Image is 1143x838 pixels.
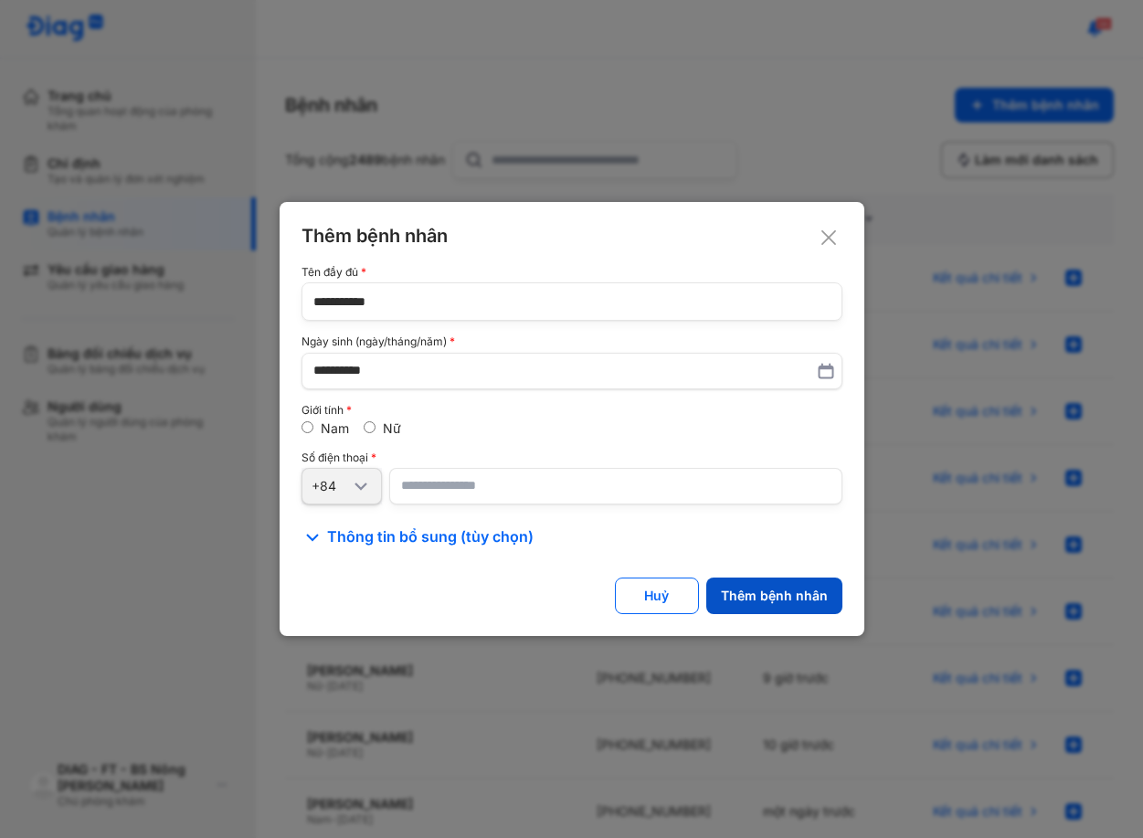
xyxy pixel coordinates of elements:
button: Thêm bệnh nhân [706,578,842,614]
div: Thêm bệnh nhân [721,588,828,604]
label: Nữ [383,420,401,436]
div: +84 [312,478,350,494]
span: Thông tin bổ sung (tùy chọn) [327,526,534,548]
div: Ngày sinh (ngày/tháng/năm) [302,335,842,348]
div: Thêm bệnh nhân [302,224,842,248]
div: Số điện thoại [302,451,842,464]
div: Tên đầy đủ [302,266,842,279]
label: Nam [321,420,349,436]
div: Giới tính [302,404,842,417]
button: Huỷ [615,578,699,614]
